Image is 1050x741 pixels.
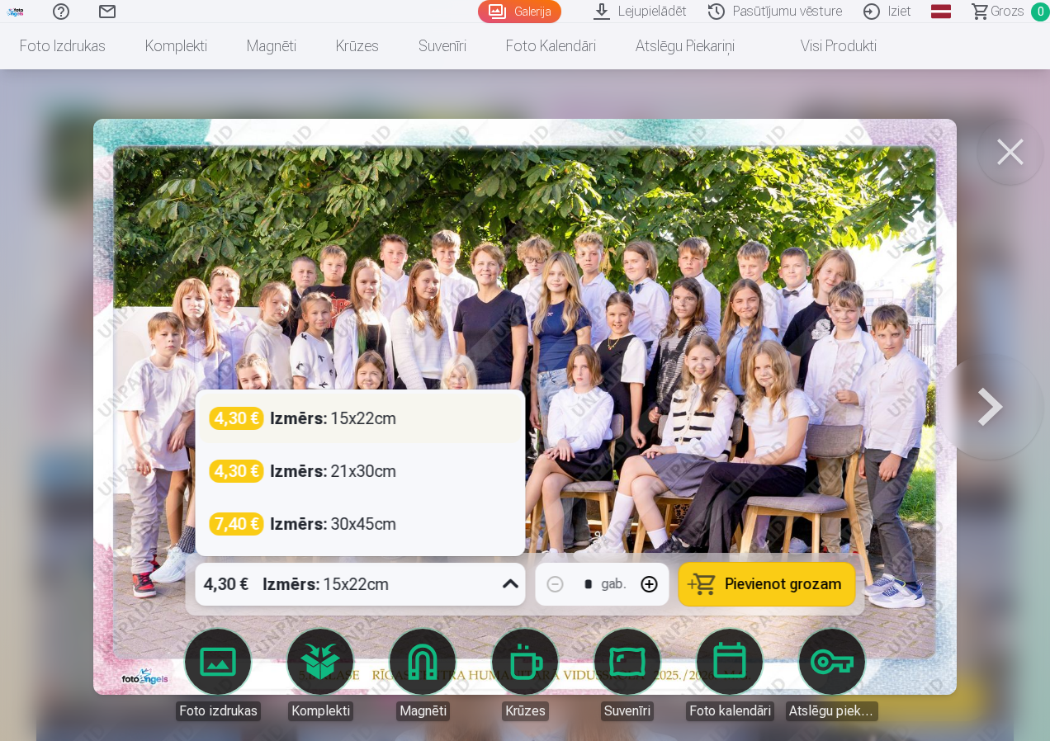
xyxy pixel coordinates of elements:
[274,629,367,721] a: Komplekti
[271,512,328,536] strong: Izmērs :
[263,563,390,606] div: 15x22cm
[271,460,397,483] div: 21x30cm
[686,701,774,721] div: Foto kalendāri
[754,23,896,69] a: Visi produkti
[726,577,842,592] span: Pievienot grozam
[679,563,855,606] button: Pievienot grozam
[172,629,264,721] a: Foto izdrukas
[271,460,328,483] strong: Izmērs :
[602,574,627,594] div: gab.
[196,563,257,606] div: 4,30 €
[616,23,754,69] a: Atslēgu piekariņi
[210,512,264,536] div: 7,40 €
[263,573,320,596] strong: Izmērs :
[399,23,486,69] a: Suvenīri
[786,701,878,721] div: Atslēgu piekariņi
[210,407,264,430] div: 4,30 €
[396,701,450,721] div: Magnēti
[376,629,469,721] a: Magnēti
[601,701,654,721] div: Suvenīri
[1031,2,1050,21] span: 0
[210,460,264,483] div: 4,30 €
[991,2,1024,21] span: Grozs
[486,23,616,69] a: Foto kalendāri
[271,407,328,430] strong: Izmērs :
[479,629,571,721] a: Krūzes
[271,512,397,536] div: 30x45cm
[316,23,399,69] a: Krūzes
[7,7,25,17] img: /fa1
[288,701,353,721] div: Komplekti
[271,407,397,430] div: 15x22cm
[581,629,674,721] a: Suvenīri
[683,629,776,721] a: Foto kalendāri
[502,701,549,721] div: Krūzes
[227,23,316,69] a: Magnēti
[125,23,227,69] a: Komplekti
[786,629,878,721] a: Atslēgu piekariņi
[176,701,261,721] div: Foto izdrukas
